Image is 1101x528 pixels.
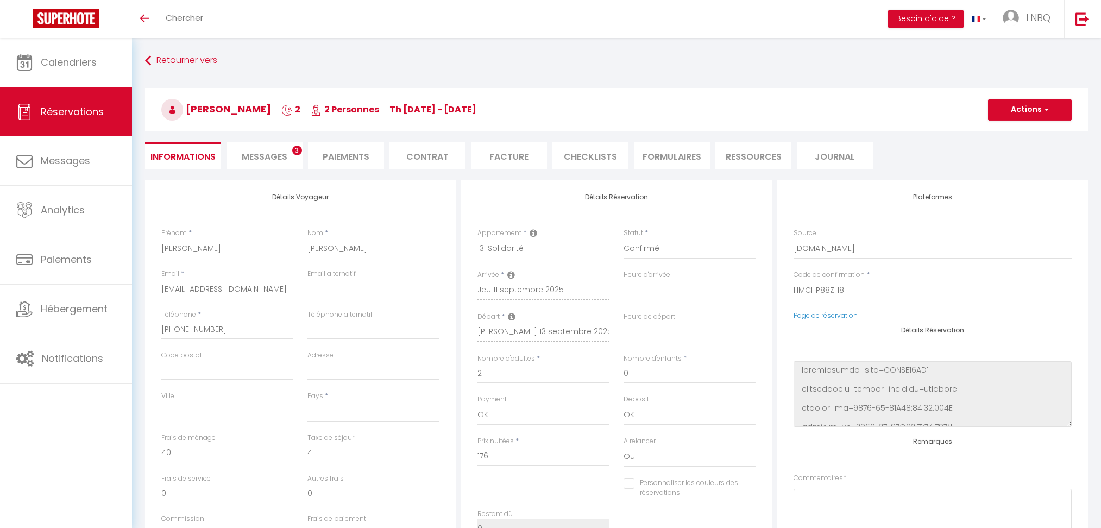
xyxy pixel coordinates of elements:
h4: Détails Réservation [794,326,1072,334]
label: Email [161,269,179,279]
label: Statut [624,228,643,238]
span: 2 [281,103,300,116]
span: Notifications [42,351,103,365]
label: Nombre d'enfants [624,354,682,364]
span: Réservations [41,105,104,118]
label: Payment [477,394,507,405]
li: Facture [471,142,547,169]
a: Page de réservation [794,311,858,320]
li: CHECKLISTS [552,142,628,169]
li: FORMULAIRES [634,142,710,169]
label: Code de confirmation [794,270,865,280]
label: Prénom [161,228,187,238]
button: Actions [988,99,1072,121]
label: Commentaires [794,473,846,483]
label: Téléphone alternatif [307,310,373,320]
li: Ressources [715,142,791,169]
label: Autres frais [307,474,344,484]
label: Taxe de séjour [307,433,354,443]
label: Pays [307,391,323,401]
span: Chercher [166,12,203,23]
label: A relancer [624,436,656,447]
label: Nombre d'adultes [477,354,535,364]
span: Messages [41,154,90,167]
label: Téléphone [161,310,196,320]
span: Analytics [41,203,85,217]
label: Départ [477,312,500,322]
label: Restant dû [477,509,513,519]
label: Heure d'arrivée [624,270,670,280]
h4: Détails Réservation [477,193,756,201]
img: Super Booking [33,9,99,28]
button: Besoin d'aide ? [888,10,964,28]
span: Messages [242,150,287,163]
img: logout [1075,12,1089,26]
label: Source [794,228,816,238]
h4: Plateformes [794,193,1072,201]
label: Arrivée [477,270,499,280]
label: Frais de ménage [161,433,216,443]
label: Frais de service [161,474,211,484]
label: Heure de départ [624,312,675,322]
span: Paiements [41,253,92,266]
span: LNBQ [1026,11,1050,24]
li: Contrat [389,142,465,169]
span: Hébergement [41,302,108,316]
img: ... [1003,10,1019,26]
label: Prix nuitées [477,436,514,447]
li: Paiements [308,142,384,169]
label: Deposit [624,394,649,405]
a: Retourner vers [145,51,1088,71]
span: Calendriers [41,55,97,69]
label: Frais de paiement [307,514,366,524]
label: Ville [161,391,174,401]
label: Nom [307,228,323,238]
li: Journal [797,142,873,169]
label: Appartement [477,228,521,238]
label: Code postal [161,350,202,361]
span: 3 [292,146,302,155]
label: Commission [161,514,204,524]
label: Email alternatif [307,269,356,279]
span: 2 Personnes [311,103,379,116]
span: Th [DATE] - [DATE] [389,103,476,116]
iframe: Chat [1055,479,1093,520]
li: Informations [145,142,221,169]
h4: Remarques [794,438,1072,445]
span: [PERSON_NAME] [161,102,271,116]
label: Adresse [307,350,334,361]
h4: Détails Voyageur [161,193,439,201]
